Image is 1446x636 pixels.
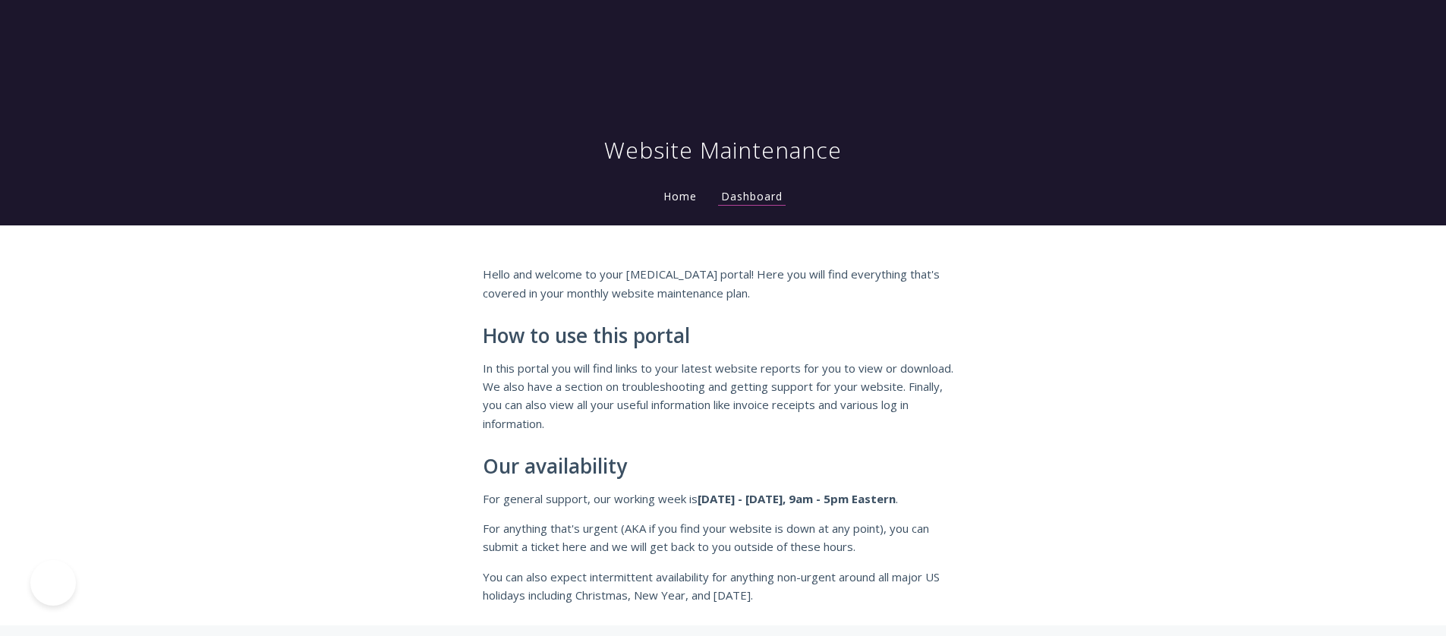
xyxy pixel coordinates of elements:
a: Dashboard [718,189,786,206]
iframe: Toggle Customer Support [30,560,76,606]
h1: Website Maintenance [604,135,842,165]
h2: How to use this portal [483,325,964,348]
p: Hello and welcome to your [MEDICAL_DATA] portal! Here you will find everything that's covered in ... [483,265,964,302]
h2: Our availability [483,455,964,478]
a: Home [660,189,700,203]
p: For general support, our working week is . [483,490,964,508]
p: For anything that's urgent (AKA if you find your website is down at any point), you can submit a ... [483,519,964,556]
strong: [DATE] - [DATE], 9am - 5pm Eastern [698,491,896,506]
p: You can also expect intermittent availability for anything non-urgent around all major US holiday... [483,568,964,605]
p: In this portal you will find links to your latest website reports for you to view or download. We... [483,359,964,433]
